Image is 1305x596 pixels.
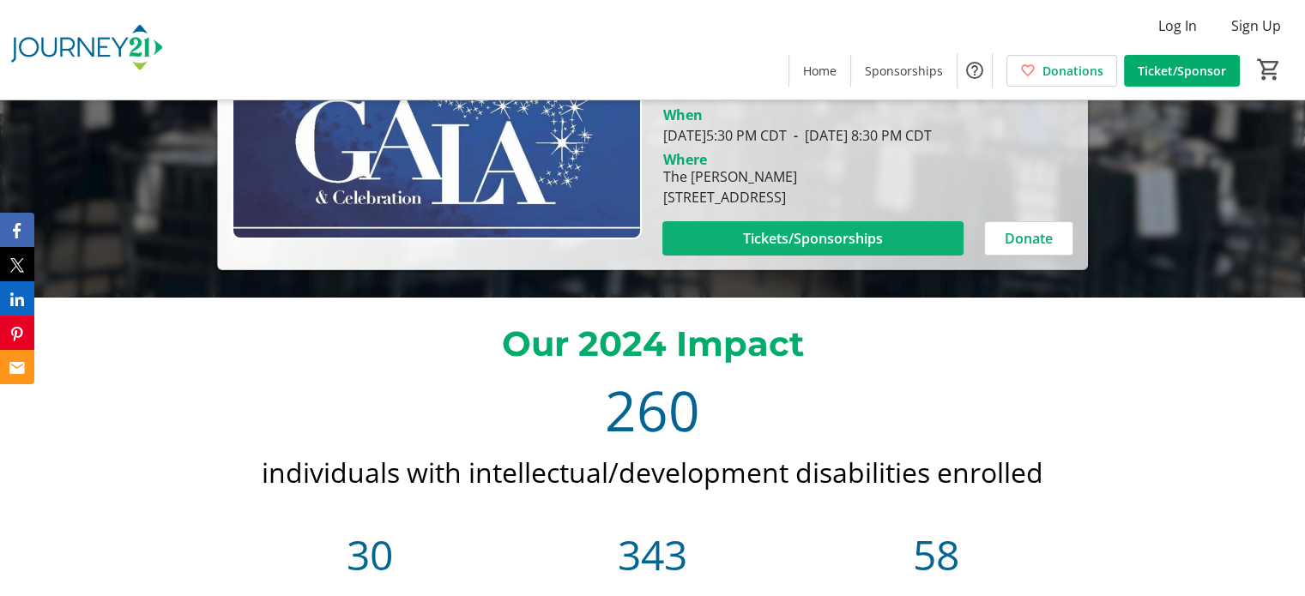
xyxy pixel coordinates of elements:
[232,9,642,239] img: Campaign CTA Media Photo
[1145,12,1211,39] button: Log In
[662,187,796,208] div: [STREET_ADDRESS]
[239,370,1067,452] div: 260
[789,55,850,87] a: Home
[662,153,706,166] div: Where
[1254,54,1284,85] button: Cart
[1042,62,1103,80] span: Donations
[786,126,931,145] span: [DATE] 8:30 PM CDT
[1158,15,1197,36] span: Log In
[803,62,837,80] span: Home
[239,452,1067,493] p: individuals with intellectual/development disabilities enrolled
[662,166,796,187] div: The [PERSON_NAME]
[10,7,163,93] img: Journey21's Logo
[662,126,786,145] span: [DATE] 5:30 PM CDT
[786,126,804,145] span: -
[1231,15,1281,36] span: Sign Up
[1005,228,1053,249] span: Donate
[865,62,943,80] span: Sponsorships
[1217,12,1295,39] button: Sign Up
[851,55,957,87] a: Sponsorships
[239,318,1067,370] p: Our 2024 Impact
[1124,55,1240,87] a: Ticket/Sponsor
[662,221,963,256] button: Tickets/Sponsorships
[958,53,992,87] button: Help
[743,228,883,249] span: Tickets/Sponsorships
[1138,62,1226,80] span: Ticket/Sponsor
[662,105,702,125] div: When
[1006,55,1117,87] a: Donations
[984,221,1073,256] button: Donate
